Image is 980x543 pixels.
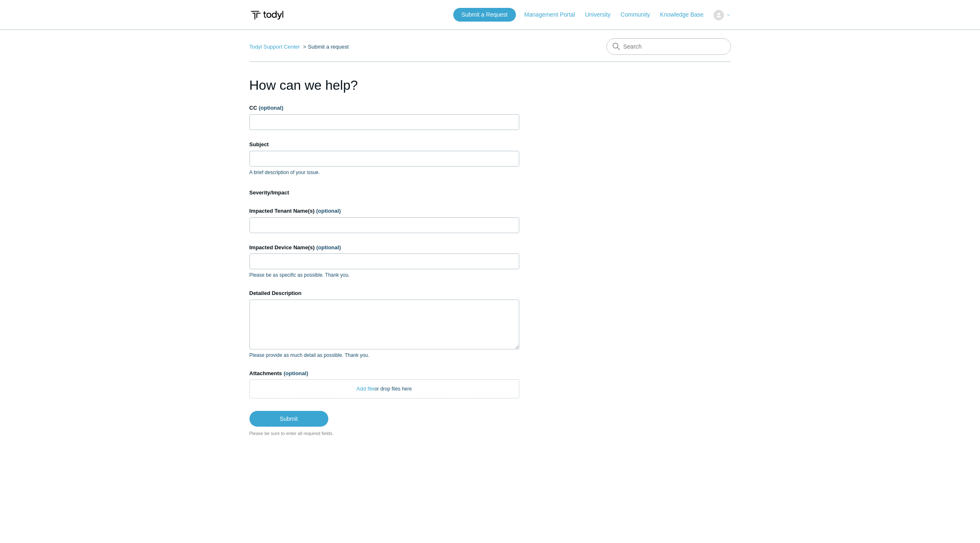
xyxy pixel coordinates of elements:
a: Todyl Support Center [249,44,300,50]
span: (optional) [316,244,341,251]
a: Knowledge Base [660,10,712,19]
a: University [585,10,618,19]
input: Submit [249,411,328,427]
label: Detailed Description [249,289,519,297]
li: Todyl Support Center [249,44,302,50]
label: Attachments [249,369,519,378]
span: (optional) [259,105,283,111]
p: A brief description of your issue. [249,169,519,176]
input: Search [606,38,731,55]
li: Submit a request [301,44,349,50]
a: Management Portal [524,10,583,19]
a: Submit a Request [453,8,516,22]
label: Severity/Impact [249,189,519,197]
a: Community [621,10,658,19]
span: (optional) [316,208,341,214]
label: Impacted Tenant Name(s) [249,207,519,215]
p: Please be as specific as possible. Thank you. [249,271,519,279]
label: Subject [249,140,519,149]
h1: How can we help? [249,75,519,95]
label: CC [249,104,519,112]
span: (optional) [283,370,308,376]
label: Impacted Device Name(s) [249,243,519,252]
div: Please be sure to enter all required fields. [249,430,519,437]
img: Todyl Support Center Help Center home page [249,7,285,23]
p: Please provide as much detail as possible. Thank you. [249,351,519,359]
